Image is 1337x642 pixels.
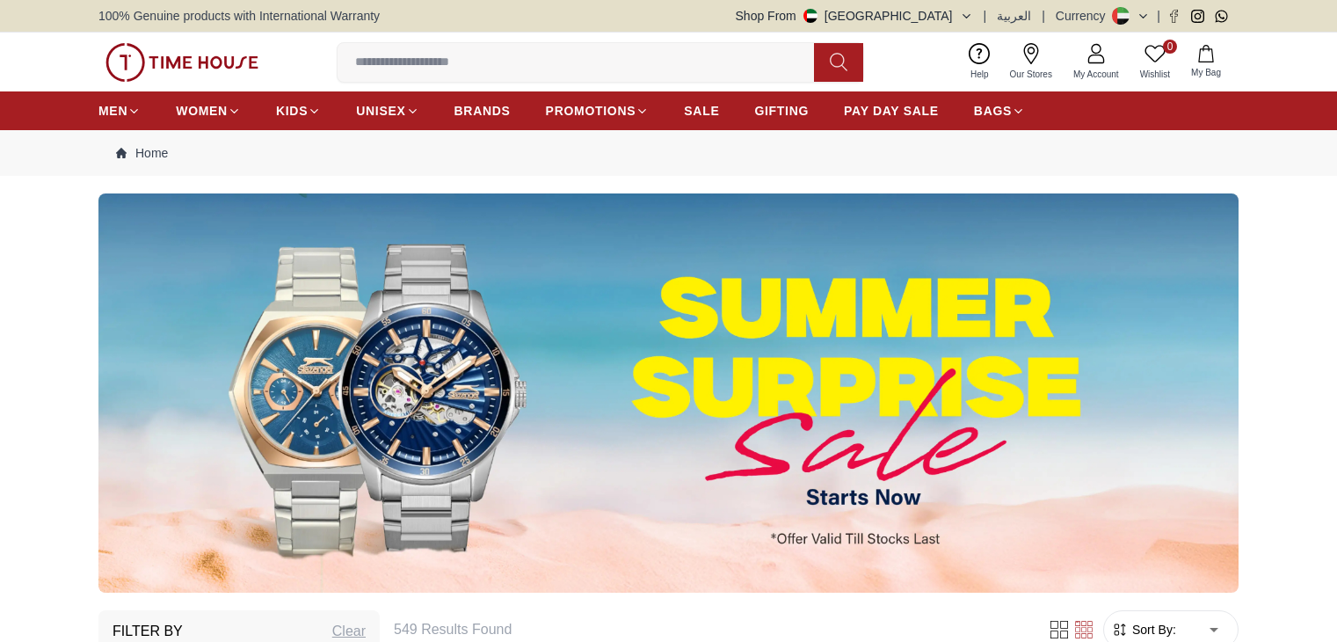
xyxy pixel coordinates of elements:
[803,9,817,23] img: United Arab Emirates
[276,95,321,127] a: KIDS
[98,95,141,127] a: MEN
[684,95,719,127] a: SALE
[1130,40,1181,84] a: 0Wishlist
[754,95,809,127] a: GIFTING
[176,102,228,120] span: WOMEN
[116,144,168,162] a: Home
[844,102,939,120] span: PAY DAY SALE
[332,621,366,642] div: Clear
[684,102,719,120] span: SALE
[960,40,999,84] a: Help
[454,102,511,120] span: BRANDS
[1056,7,1113,25] div: Currency
[736,7,973,25] button: Shop From[GEOGRAPHIC_DATA]
[1003,68,1059,81] span: Our Stores
[105,43,258,82] img: ...
[754,102,809,120] span: GIFTING
[1066,68,1126,81] span: My Account
[963,68,996,81] span: Help
[999,40,1063,84] a: Our Stores
[1111,621,1176,638] button: Sort By:
[1157,7,1160,25] span: |
[1129,621,1176,638] span: Sort By:
[1042,7,1045,25] span: |
[98,102,127,120] span: MEN
[98,7,380,25] span: 100% Genuine products with International Warranty
[176,95,241,127] a: WOMEN
[1167,10,1181,23] a: Facebook
[997,7,1031,25] button: العربية
[546,95,650,127] a: PROMOTIONS
[974,102,1012,120] span: BAGS
[844,95,939,127] a: PAY DAY SALE
[98,130,1239,176] nav: Breadcrumb
[974,95,1025,127] a: BAGS
[394,619,1026,640] h6: 549 Results Found
[984,7,987,25] span: |
[276,102,308,120] span: KIDS
[454,95,511,127] a: BRANDS
[1163,40,1177,54] span: 0
[1191,10,1204,23] a: Instagram
[1184,66,1228,79] span: My Bag
[356,95,418,127] a: UNISEX
[546,102,636,120] span: PROMOTIONS
[1181,41,1232,83] button: My Bag
[356,102,405,120] span: UNISEX
[1133,68,1177,81] span: Wishlist
[1215,10,1228,23] a: Whatsapp
[113,621,183,642] h3: Filter By
[98,193,1239,593] img: ...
